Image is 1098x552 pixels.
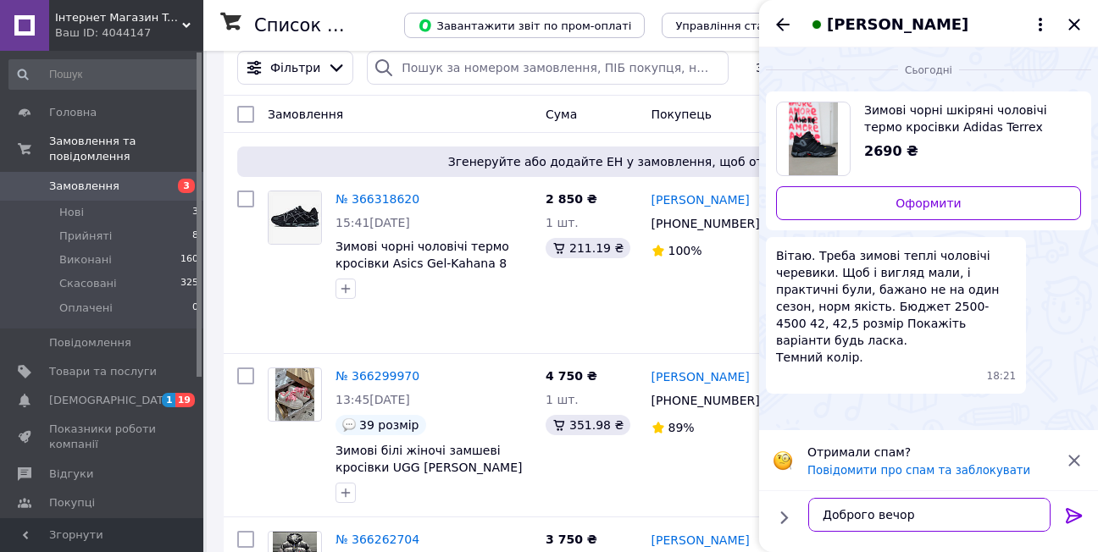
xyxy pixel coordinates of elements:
[335,240,527,304] a: Зимові чорні чоловічі термо кросівки Asics Gel-Kahana 8 GORE-TEX Black / Водонепроникні Асікс Гор...
[776,247,1016,366] span: Вітаю. Треба зимові теплі чоловічі черевики. Щоб і вигляд мали, і практичні були, бажано не на од...
[773,14,793,35] button: Назад
[268,108,343,121] span: Замовлення
[652,532,750,549] a: [PERSON_NAME]
[59,252,112,268] span: Виконані
[668,244,702,257] span: 100%
[898,63,959,78] span: Сьогодні
[662,13,818,38] button: Управління статусами
[652,191,750,208] a: [PERSON_NAME]
[162,393,175,407] span: 1
[776,102,1081,176] a: Переглянути товар
[49,393,175,408] span: [DEMOGRAPHIC_DATA]
[756,59,879,76] span: Збережені фільтри:
[175,393,195,407] span: 19
[180,252,198,268] span: 160
[675,19,805,32] span: Управління статусами
[807,464,1030,477] button: Повідомити про спам та заблокувати
[268,367,322,422] a: Фото товару
[1064,14,1084,35] button: Закрити
[55,10,182,25] span: Інтернет Магазин TopKross
[192,301,198,316] span: 0
[546,192,597,206] span: 2 850 ₴
[270,59,320,76] span: Фільтри
[192,229,198,244] span: 8
[59,276,117,291] span: Скасовані
[546,393,579,406] span: 1 шт.
[335,444,522,525] a: Зимові білі жіночі замшеві кросівки UGG [PERSON_NAME] Sneaker Love Натуральна замша та овчина, ст...
[244,153,1061,170] span: Згенеруйте або додайте ЕН у замовлення, щоб отримати оплату
[335,192,419,206] a: № 366318620
[275,368,315,421] img: Фото товару
[827,14,968,36] span: [PERSON_NAME]
[652,108,712,121] span: Покупець
[546,216,579,229] span: 1 шт.
[808,498,1051,532] textarea: Доброго вечор
[987,369,1017,384] span: 18:21 12.10.2025
[648,389,763,412] div: [PHONE_NUMBER]
[342,418,356,432] img: :speech_balloon:
[49,364,157,379] span: Товари та послуги
[807,14,1051,36] button: [PERSON_NAME]
[49,335,131,351] span: Повідомлення
[59,229,112,244] span: Прийняті
[864,143,918,159] span: 2690 ₴
[335,369,419,383] a: № 366299970
[49,466,93,482] span: Відгуки
[418,18,631,33] span: Завантажити звіт по пром-оплаті
[49,422,157,452] span: Показники роботи компанії
[776,186,1081,220] a: Оформити
[807,444,1054,461] p: Отримали спам?
[773,506,795,528] button: Показати кнопки
[49,134,203,164] span: Замовлення та повідомлення
[789,102,837,175] img: 6851996860_w640_h640_zimnie-chernye-muzhskie.jpg
[546,108,577,121] span: Cума
[59,301,113,316] span: Оплачені
[546,369,597,383] span: 4 750 ₴
[652,368,750,385] a: [PERSON_NAME]
[49,495,95,511] span: Покупці
[335,393,410,406] span: 13:45[DATE]
[59,205,84,220] span: Нові
[359,418,419,432] span: 39 розмір
[668,421,695,434] span: 89%
[335,533,419,546] a: № 366262704
[546,238,630,258] div: 211.19 ₴
[180,276,198,291] span: 325
[766,61,1091,78] div: 12.10.2025
[49,179,119,194] span: Замовлення
[335,216,410,229] span: 15:41[DATE]
[269,191,321,244] img: Фото товару
[178,179,195,193] span: 3
[648,212,763,235] div: [PHONE_NUMBER]
[864,102,1067,135] span: Зимові чорні шкіряні чоловічі термо кросівки Adidas Terrex [PERSON_NAME]-Tex / Зима Адидас Терекс...
[546,415,630,435] div: 351.98 ₴
[8,59,200,90] input: Пошук
[268,190,322,245] a: Фото товару
[773,450,793,471] img: :face_with_monocle:
[546,533,597,546] span: 3 750 ₴
[367,51,729,85] input: Пошук за номером замовлення, ПІБ покупця, номером телефону, Email, номером накладної
[404,13,645,38] button: Завантажити звіт по пром-оплаті
[192,205,198,220] span: 3
[254,15,426,36] h1: Список замовлень
[55,25,203,41] div: Ваш ID: 4044147
[49,105,97,120] span: Головна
